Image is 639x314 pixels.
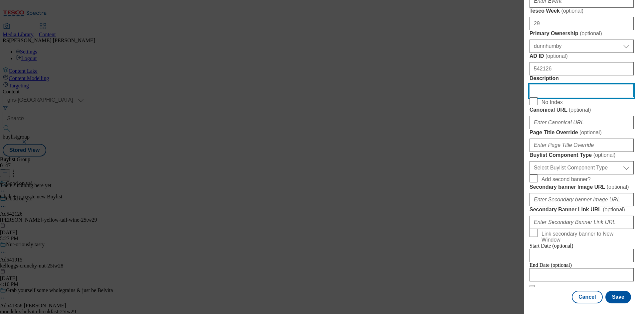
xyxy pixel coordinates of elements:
[530,30,634,37] label: Primary Ownership
[530,53,634,59] label: AD ID
[541,99,563,105] span: No Index
[593,152,616,158] span: ( optional )
[530,129,634,136] label: Page Title Override
[530,107,634,113] label: Canonical URL
[579,130,602,135] span: ( optional )
[530,8,634,14] label: Tesco Week
[530,262,572,268] span: End Date (optional)
[530,17,634,30] input: Enter Tesco Week
[530,62,634,75] input: Enter AD ID
[541,231,631,243] span: Link secondary banner to New Window
[530,206,634,213] label: Secondary Banner Link URL
[607,184,629,190] span: ( optional )
[572,291,602,303] button: Cancel
[541,176,591,182] span: Add second banner?
[561,8,583,14] span: ( optional )
[530,139,634,152] input: Enter Page Title Override
[530,184,634,190] label: Secondary banner Image URL
[530,243,573,249] span: Start Date (optional)
[603,207,625,212] span: ( optional )
[530,152,634,158] label: Buylist Component Type
[530,216,634,229] input: Enter Secondary Banner Link URL
[545,53,568,59] span: ( optional )
[530,75,634,81] label: Description
[530,193,634,206] input: Enter Secondary banner Image URL
[530,84,634,97] input: Enter Description
[530,249,634,262] input: Enter Date
[580,31,602,36] span: ( optional )
[530,116,634,129] input: Enter Canonical URL
[605,291,631,303] button: Save
[530,268,634,281] input: Enter Date
[569,107,591,113] span: ( optional )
